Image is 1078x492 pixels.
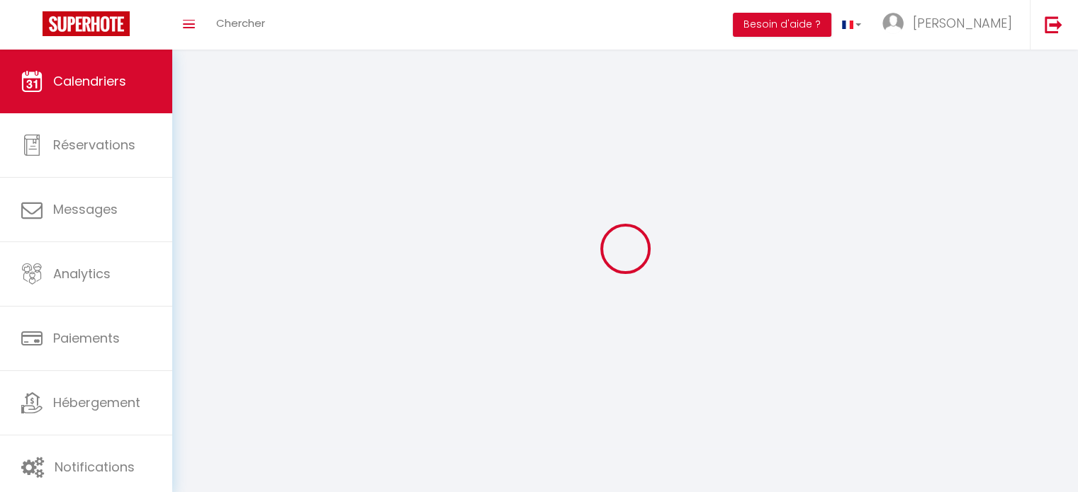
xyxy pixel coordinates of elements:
[53,136,135,154] span: Réservations
[913,14,1012,32] span: [PERSON_NAME]
[53,200,118,218] span: Messages
[55,458,135,476] span: Notifications
[53,265,111,282] span: Analytics
[53,72,126,90] span: Calendriers
[1045,16,1062,33] img: logout
[733,13,831,37] button: Besoin d'aide ?
[216,16,265,30] span: Chercher
[53,329,120,347] span: Paiements
[43,11,130,36] img: Super Booking
[53,394,140,411] span: Hébergement
[882,13,904,34] img: ...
